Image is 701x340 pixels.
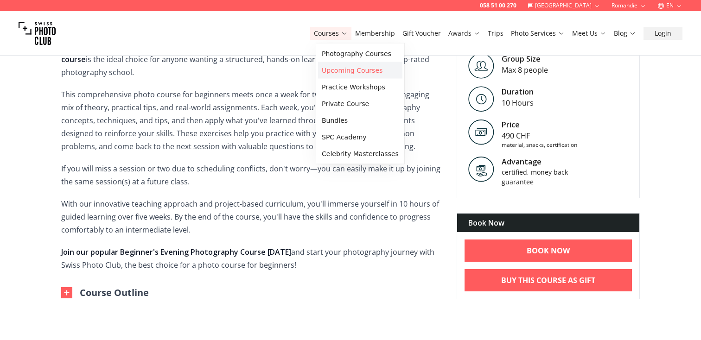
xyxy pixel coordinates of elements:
[468,53,494,79] img: Level
[527,245,570,256] b: BOOK NOW
[318,129,402,145] a: SPC Academy
[501,275,595,286] b: Buy This Course As Gift
[502,53,548,64] div: Group Size
[568,27,610,40] button: Meet Us
[61,88,442,153] p: This comprehensive photo course for beginners meets once a week for two hours, providing an engag...
[644,27,682,40] button: Login
[61,287,72,298] img: Outline Close
[318,112,402,129] a: Bundles
[445,27,484,40] button: Awards
[314,29,348,38] a: Courses
[480,2,516,9] a: 058 51 00 270
[61,162,442,188] p: If you will miss a session or two due to scheduling conflicts, don't worry—you can easily make it...
[507,27,568,40] button: Photo Services
[318,145,402,162] a: Celebrity Masterclasses
[502,86,534,97] div: Duration
[502,167,580,187] div: certified, money back guarantee
[19,15,56,52] img: Swiss photo club
[310,27,351,40] button: Courses
[399,27,445,40] button: Gift Voucher
[502,141,577,149] div: material, snacks, certification
[488,29,503,38] a: Trips
[502,130,577,141] div: 490 CHF
[355,29,395,38] a: Membership
[318,45,402,62] a: Photography Courses
[465,269,632,291] a: Buy This Course As Gift
[457,214,639,232] div: Book Now
[468,119,494,145] img: Price
[351,27,399,40] button: Membership
[318,95,402,112] a: Private Course
[318,79,402,95] a: Practice Workshops
[61,246,442,271] p: and start your photography journey with Swiss Photo Club, the best choice for a photo course for ...
[61,40,442,79] p: Looking to take your first serious step into photography? Our is the ideal choice for anyone want...
[402,29,441,38] a: Gift Voucher
[465,239,632,262] a: BOOK NOW
[502,156,580,167] div: Advantage
[318,62,402,79] a: Upcoming Courses
[610,27,640,40] button: Blog
[61,197,442,236] p: With our innovative teaching approach and project-based curriculum, you'll immerse yourself in 10...
[502,119,577,130] div: Price
[468,156,494,182] img: Advantage
[502,97,534,108] div: 10 Hours
[502,64,548,76] div: Max 8 people
[448,29,480,38] a: Awards
[614,29,636,38] a: Blog
[511,29,565,38] a: Photo Services
[61,286,149,299] button: Course Outline
[61,247,291,257] strong: Join our popular Beginner's Evening Photography Course [DATE]
[468,86,494,112] img: Level
[572,29,606,38] a: Meet Us
[484,27,507,40] button: Trips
